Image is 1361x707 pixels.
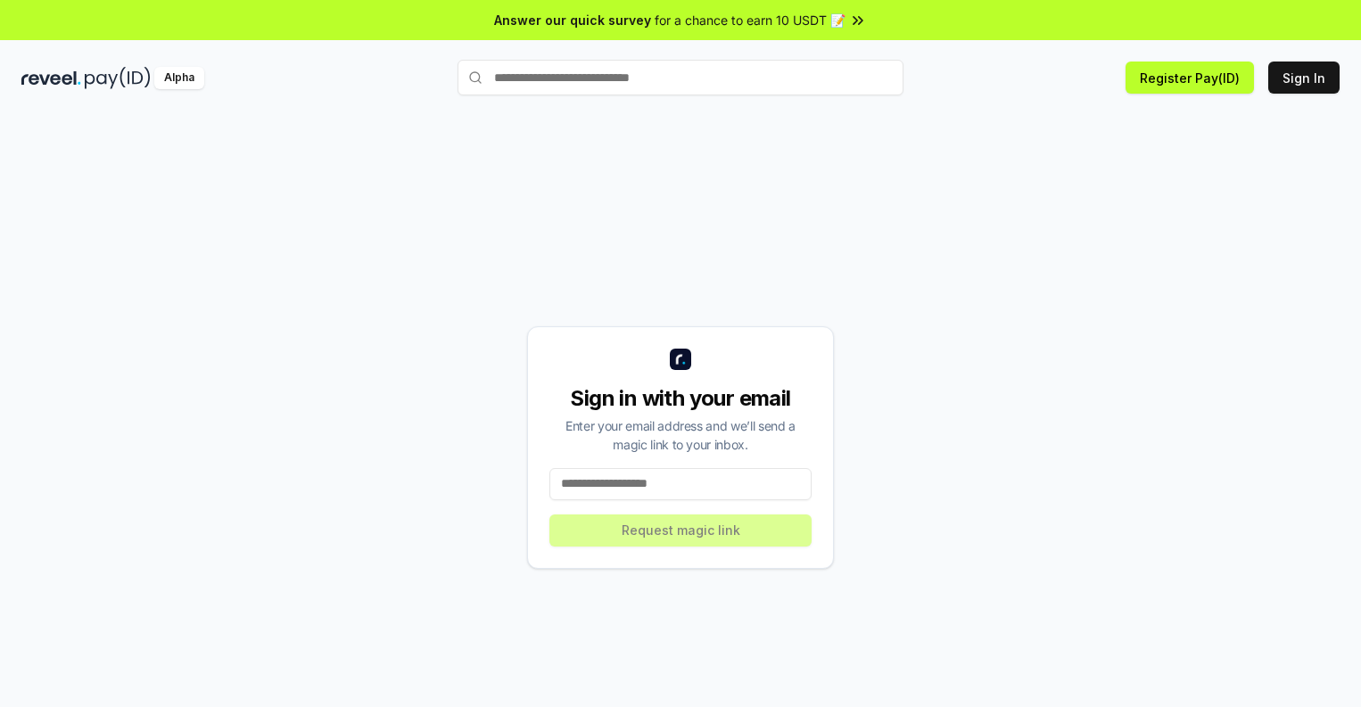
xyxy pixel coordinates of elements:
span: for a chance to earn 10 USDT 📝 [655,11,845,29]
img: pay_id [85,67,151,89]
button: Register Pay(ID) [1126,62,1254,94]
div: Sign in with your email [549,384,812,413]
span: Answer our quick survey [494,11,651,29]
img: logo_small [670,349,691,370]
div: Alpha [154,67,204,89]
button: Sign In [1268,62,1340,94]
img: reveel_dark [21,67,81,89]
div: Enter your email address and we’ll send a magic link to your inbox. [549,416,812,454]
